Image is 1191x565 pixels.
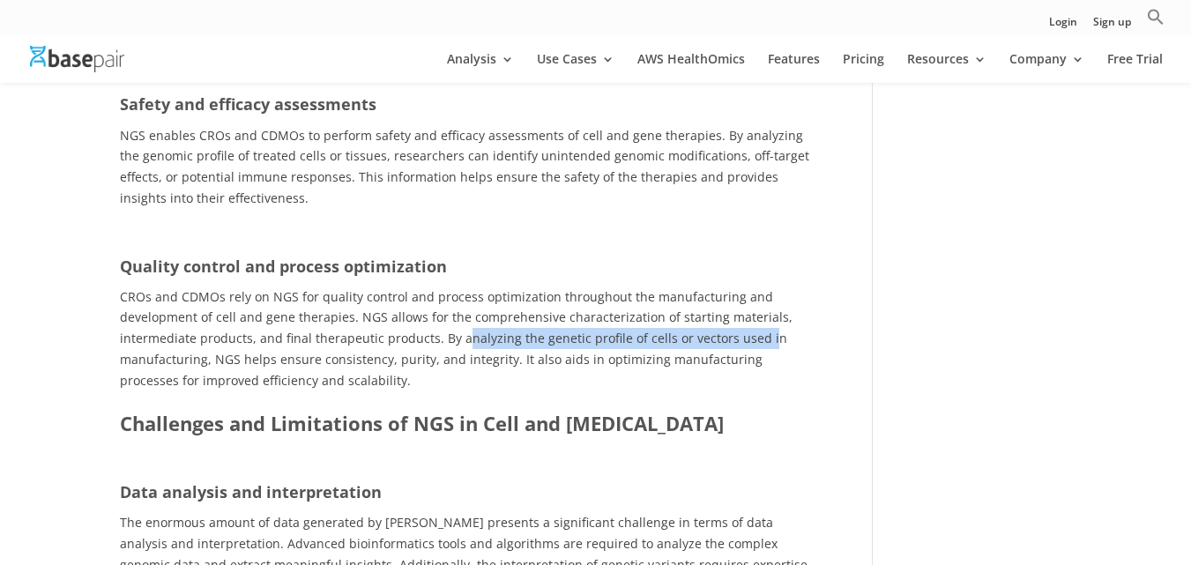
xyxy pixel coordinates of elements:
[120,127,809,206] span: NGS enables CROs and CDMOs to perform safety and efficacy assessments of cell and gene therapies....
[537,53,614,83] a: Use Cases
[1147,8,1165,26] svg: Search
[1049,17,1077,35] a: Login
[1147,8,1165,35] a: Search Icon Link
[447,53,514,83] a: Analysis
[120,93,376,115] b: Safety and efficacy assessments
[120,481,382,502] b: Data analysis and interpretation
[843,53,884,83] a: Pricing
[637,53,745,83] a: AWS HealthOmics
[120,410,724,436] b: Challenges and Limitations of NGS in Cell and [MEDICAL_DATA]
[1093,17,1131,35] a: Sign up
[30,46,124,71] img: Basepair
[852,438,1170,544] iframe: Drift Widget Chat Controller
[120,256,447,277] b: Quality control and process optimization
[120,288,793,389] span: CROs and CDMOs rely on NGS for quality control and process optimization throughout the manufactur...
[1107,53,1163,83] a: Free Trial
[1009,53,1084,83] a: Company
[907,53,986,83] a: Resources
[768,53,820,83] a: Features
